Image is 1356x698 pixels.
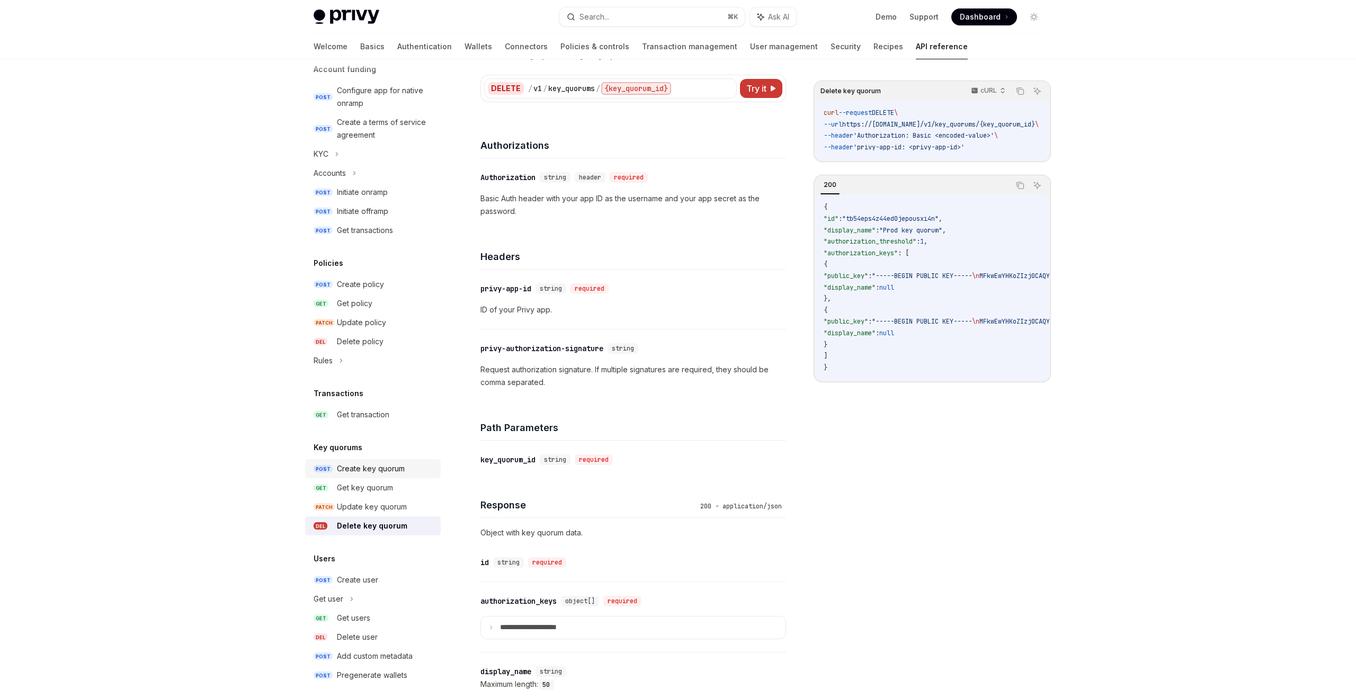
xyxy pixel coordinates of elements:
button: Copy the contents from the code block [1013,178,1027,192]
a: PATCHUpdate policy [305,313,441,332]
span: string [540,667,562,676]
div: Create a terms of service agreement [337,116,434,141]
a: API reference [916,34,968,59]
a: POSTCreate a terms of service agreement [305,113,441,145]
div: Accounts [314,167,346,180]
a: POSTPregenerate wallets [305,666,441,685]
button: Ask AI [1030,84,1044,98]
span: POST [314,465,333,473]
a: Demo [876,12,897,22]
span: { [824,260,827,269]
a: GETGet users [305,608,441,628]
span: "authorization_threshold" [824,237,916,246]
div: display_name [480,666,531,677]
span: DEL [314,522,327,530]
div: required [575,454,613,465]
span: "public_key" [824,317,868,326]
p: Basic Auth header with your app ID as the username and your app secret as the password. [480,192,786,218]
h4: Response [480,498,696,512]
h5: Users [314,552,335,565]
span: : [ [898,249,909,257]
a: Policies & controls [560,34,629,59]
span: null [879,283,894,292]
div: Rules [314,354,333,367]
button: Try it [740,79,782,98]
h5: Transactions [314,387,363,400]
div: Get transactions [337,224,393,237]
div: KYC [314,148,328,160]
div: v1 [533,83,542,94]
div: Get users [337,612,370,624]
span: header [579,173,601,182]
span: Ask AI [768,12,789,22]
div: Get transaction [337,408,389,421]
span: DEL [314,633,327,641]
h4: Path Parameters [480,420,786,435]
button: Search...⌘K [559,7,745,26]
a: Dashboard [951,8,1017,25]
span: "id" [824,214,838,223]
span: "Prod key quorum" [879,226,942,235]
a: POSTInitiate offramp [305,202,441,221]
span: "display_name" [824,329,876,337]
span: ] [824,352,827,360]
div: Add custom metadata [337,650,413,663]
span: POST [314,281,333,289]
span: "-----BEGIN PUBLIC KEY----- [872,272,972,280]
div: Delete key quorum [337,520,407,532]
span: Delete key quorum [820,87,881,95]
span: POST [314,672,333,679]
span: : [876,283,879,292]
a: Basics [360,34,385,59]
span: { [824,306,827,315]
span: : [868,272,872,280]
h4: Headers [480,249,786,264]
div: required [610,172,648,183]
code: 50 [538,679,554,690]
span: DELETE [872,109,894,117]
span: ⌘ K [727,13,738,21]
a: POSTConfigure app for native onramp [305,81,441,113]
span: , [942,226,946,235]
h5: Key quorums [314,441,362,454]
div: Get policy [337,297,372,310]
div: Create policy [337,278,384,291]
div: Get key quorum [337,481,393,494]
span: string [497,558,520,567]
a: POSTCreate key quorum [305,459,441,478]
span: POST [314,576,333,584]
a: Recipes [873,34,903,59]
span: } [824,363,827,372]
span: curl [824,109,838,117]
span: POST [314,208,333,216]
p: ID of your Privy app. [480,303,786,316]
span: "authorization_keys" [824,249,898,257]
span: string [612,344,634,353]
p: Request authorization signature. If multiple signatures are required, they should be comma separa... [480,363,786,389]
span: Try it [746,82,766,95]
a: POSTCreate policy [305,275,441,294]
span: PATCH [314,319,335,327]
div: Search... [579,11,609,23]
span: "tb54eps4z44ed0jepousxi4n" [842,214,939,223]
span: "-----BEGIN PUBLIC KEY----- [872,317,972,326]
span: \ [1035,120,1039,129]
div: Update key quorum [337,500,407,513]
span: 1 [920,237,924,246]
div: 200 - application/json [696,501,786,512]
a: User management [750,34,818,59]
div: 200 [820,178,840,191]
span: MFkwEwYHKoZIzj0CAQYIKoZIzj0DAQcDQgAEx4aoeD72yykviK+f/ckqE2CItVIG [979,272,1217,280]
div: Get user [314,593,343,605]
span: }, [824,294,831,303]
div: Update policy [337,316,386,329]
a: PATCHUpdate key quorum [305,497,441,516]
img: light logo [314,10,379,24]
div: authorization_keys [480,596,557,606]
span: PATCH [314,503,335,511]
div: Pregenerate wallets [337,669,407,682]
a: Welcome [314,34,347,59]
div: Authorization [480,172,536,183]
span: POST [314,93,333,101]
span: --url [824,120,842,129]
